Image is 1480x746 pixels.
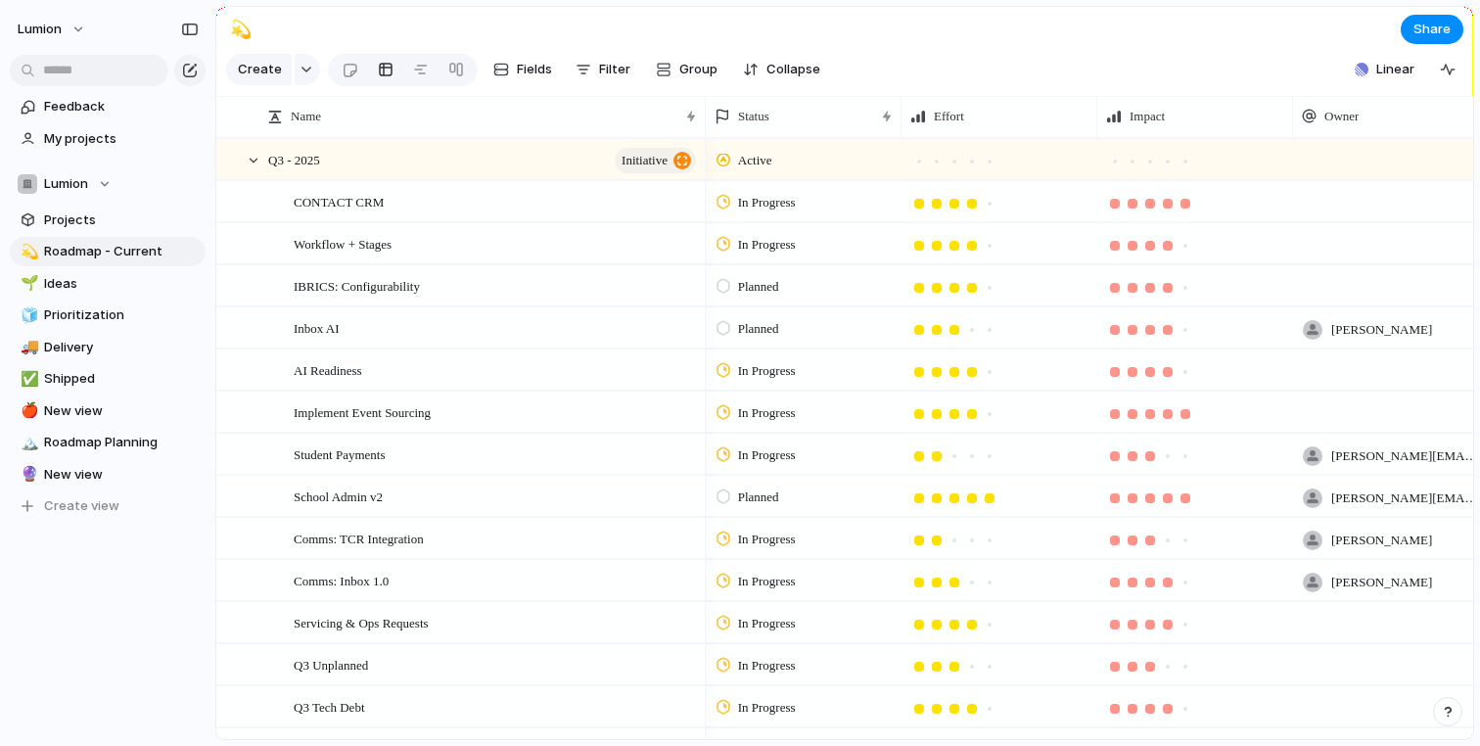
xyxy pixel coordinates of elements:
[679,60,717,79] span: Group
[44,242,199,261] span: Roadmap - Current
[225,14,256,45] button: 💫
[738,488,779,507] span: Planned
[18,274,37,294] button: 🌱
[646,54,727,85] button: Group
[9,14,96,45] button: Lumion
[738,235,796,255] span: In Progress
[738,151,772,170] span: Active
[18,369,37,389] button: ✅
[44,305,199,325] span: Prioritization
[10,333,206,362] a: 🚚Delivery
[21,304,34,327] div: 🧊
[291,107,321,126] span: Name
[44,210,199,230] span: Projects
[10,491,206,521] button: Create view
[21,272,34,295] div: 🌱
[21,463,34,486] div: 🔮
[18,305,37,325] button: 🧊
[18,465,37,485] button: 🔮
[294,485,383,507] span: School Admin v2
[10,364,206,394] a: ✅Shipped
[735,54,828,85] button: Collapse
[1331,489,1480,508] span: [PERSON_NAME][EMAIL_ADDRESS][DOMAIN_NAME]
[18,20,62,39] span: Lumion
[1331,320,1432,340] span: [PERSON_NAME]
[738,403,796,423] span: In Progress
[738,445,796,465] span: In Progress
[766,60,820,79] span: Collapse
[10,124,206,154] a: My projects
[294,653,368,676] span: Q3 Unplanned
[294,190,384,212] span: CONTACT CRM
[44,129,199,149] span: My projects
[1130,107,1165,126] span: Impact
[738,319,779,339] span: Planned
[622,147,668,174] span: initiative
[18,338,37,357] button: 🚚
[18,401,37,421] button: 🍎
[294,611,429,633] span: Servicing & Ops Requests
[44,433,199,452] span: Roadmap Planning
[738,277,779,297] span: Planned
[294,316,340,339] span: Inbox AI
[738,530,796,549] span: In Progress
[1331,531,1432,550] span: [PERSON_NAME]
[268,148,320,170] span: Q3 - 2025
[294,400,431,423] span: Implement Event Sourcing
[1331,573,1432,592] span: [PERSON_NAME]
[738,614,796,633] span: In Progress
[10,301,206,330] a: 🧊Prioritization
[44,465,199,485] span: New view
[10,169,206,199] button: Lumion
[44,338,199,357] span: Delivery
[294,274,420,297] span: IBRICS: Configurability
[44,401,199,421] span: New view
[615,148,696,173] button: initiative
[21,241,34,263] div: 💫
[294,569,389,591] span: Comms: Inbox 1.0
[738,361,796,381] span: In Progress
[738,656,796,676] span: In Progress
[44,97,199,117] span: Feedback
[1331,446,1480,466] span: [PERSON_NAME][EMAIL_ADDRESS][DOMAIN_NAME]
[568,54,638,85] button: Filter
[10,92,206,121] a: Feedback
[1401,15,1463,44] button: Share
[44,496,119,516] span: Create view
[44,274,199,294] span: Ideas
[294,695,365,718] span: Q3 Tech Debt
[486,54,560,85] button: Fields
[44,174,88,194] span: Lumion
[738,698,796,718] span: In Progress
[1324,107,1359,126] span: Owner
[294,358,362,381] span: AI Readiness
[599,60,630,79] span: Filter
[10,396,206,426] a: 🍎New view
[10,269,206,299] a: 🌱Ideas
[1413,20,1451,39] span: Share
[738,572,796,591] span: In Progress
[934,107,964,126] span: Effort
[294,443,386,465] span: Student Payments
[21,336,34,358] div: 🚚
[738,193,796,212] span: In Progress
[10,460,206,490] a: 🔮New view
[226,54,292,85] button: Create
[10,428,206,457] a: 🏔️Roadmap Planning
[10,206,206,235] a: Projects
[21,368,34,391] div: ✅
[294,232,392,255] span: Workflow + Stages
[517,60,552,79] span: Fields
[10,237,206,266] a: 💫Roadmap - Current
[1347,55,1422,84] button: Linear
[18,242,37,261] button: 💫
[294,527,424,549] span: Comms: TCR Integration
[18,433,37,452] button: 🏔️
